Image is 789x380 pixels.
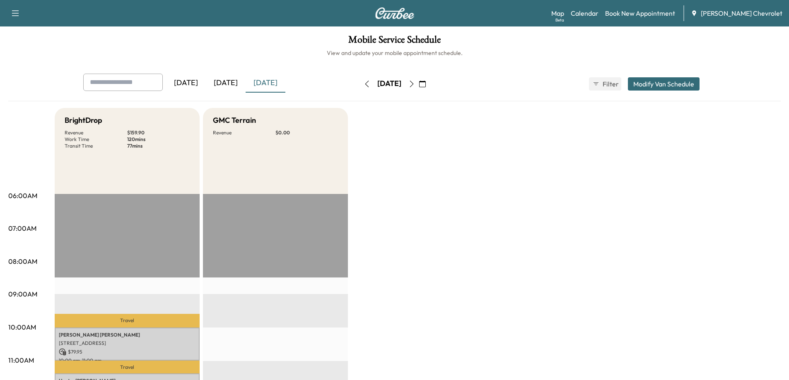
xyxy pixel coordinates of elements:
p: 06:00AM [8,191,37,201]
div: [DATE] [166,74,206,93]
p: Revenue [213,129,275,136]
h1: Mobile Service Schedule [8,35,781,49]
p: 77 mins [127,143,190,149]
p: [PERSON_NAME] [PERSON_NAME] [59,332,195,338]
p: Travel [55,314,200,327]
a: MapBeta [551,8,564,18]
p: $ 0.00 [275,129,338,136]
p: 09:00AM [8,289,37,299]
p: $ 79.95 [59,348,195,356]
div: [DATE] [377,79,401,89]
p: [STREET_ADDRESS] [59,340,195,347]
img: Curbee Logo [375,7,415,19]
div: [DATE] [206,74,246,93]
p: 10:00 am - 11:00 am [59,357,195,364]
h5: GMC Terrain [213,115,256,126]
a: Calendar [571,8,598,18]
span: Filter [603,79,618,89]
p: Work Time [65,136,127,143]
p: $ 159.90 [127,129,190,136]
p: Travel [55,361,200,373]
h6: View and update your mobile appointment schedule. [8,49,781,57]
p: 11:00AM [8,355,34,365]
div: Beta [555,17,564,23]
span: [PERSON_NAME] Chevrolet [701,8,782,18]
div: [DATE] [246,74,285,93]
h5: BrightDrop [65,115,102,126]
button: Modify Van Schedule [628,77,700,91]
p: 10:00AM [8,322,36,332]
p: Revenue [65,129,127,136]
button: Filter [589,77,621,91]
p: 07:00AM [8,223,36,233]
a: Book New Appointment [605,8,675,18]
p: 08:00AM [8,256,37,266]
p: Transit Time [65,143,127,149]
p: 120 mins [127,136,190,143]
